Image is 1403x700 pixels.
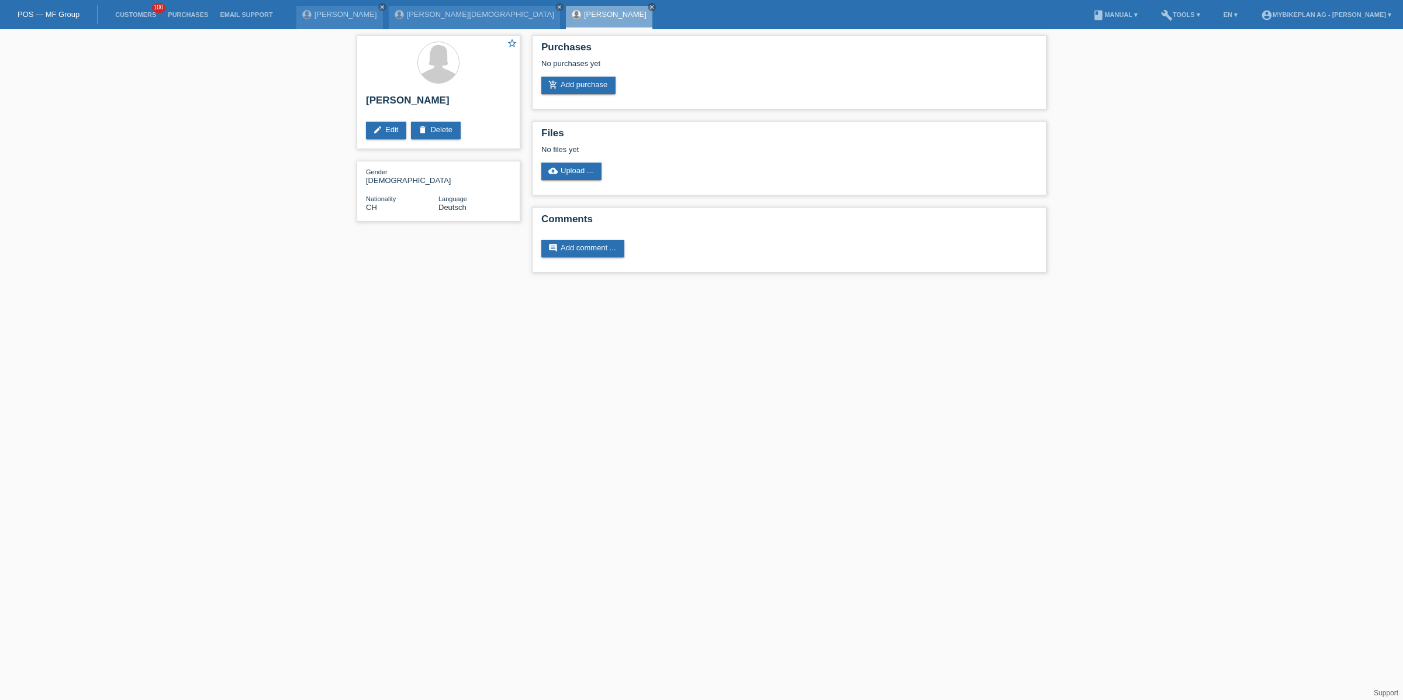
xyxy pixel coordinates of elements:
[649,4,655,10] i: close
[541,240,624,257] a: commentAdd comment ...
[366,122,406,139] a: editEdit
[18,10,80,19] a: POS — MF Group
[214,11,278,18] a: Email Support
[548,243,558,253] i: comment
[1255,11,1397,18] a: account_circleMybikeplan AG - [PERSON_NAME] ▾
[366,167,438,185] div: [DEMOGRAPHIC_DATA]
[438,195,467,202] span: Language
[541,42,1037,59] h2: Purchases
[418,125,427,135] i: delete
[152,3,166,13] span: 100
[438,203,466,212] span: Deutsch
[1161,9,1173,21] i: build
[507,38,517,49] i: star_border
[378,3,386,11] a: close
[1155,11,1206,18] a: buildTools ▾
[109,11,162,18] a: Customers
[548,80,558,89] i: add_shopping_cart
[557,4,562,10] i: close
[541,77,616,94] a: add_shopping_cartAdd purchase
[541,59,1037,77] div: No purchases yet
[315,10,377,19] a: [PERSON_NAME]
[541,213,1037,231] h2: Comments
[366,195,396,202] span: Nationality
[379,4,385,10] i: close
[1093,9,1104,21] i: book
[541,127,1037,145] h2: Files
[366,203,377,212] span: Switzerland
[366,168,388,175] span: Gender
[1087,11,1143,18] a: bookManual ▾
[1374,689,1398,697] a: Support
[1218,11,1243,18] a: EN ▾
[555,3,564,11] a: close
[373,125,382,135] i: edit
[548,166,558,175] i: cloud_upload
[1261,9,1273,21] i: account_circle
[541,145,899,154] div: No files yet
[411,122,461,139] a: deleteDelete
[584,10,647,19] a: [PERSON_NAME]
[541,163,602,180] a: cloud_uploadUpload ...
[162,11,214,18] a: Purchases
[407,10,554,19] a: [PERSON_NAME][DEMOGRAPHIC_DATA]
[366,95,511,112] h2: [PERSON_NAME]
[507,38,517,50] a: star_border
[648,3,656,11] a: close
